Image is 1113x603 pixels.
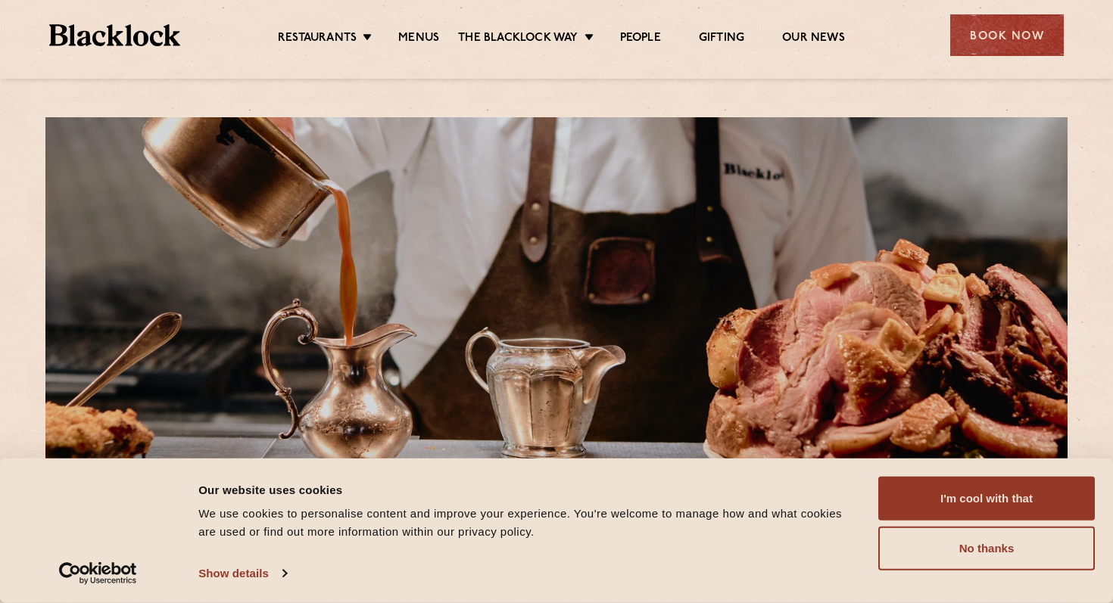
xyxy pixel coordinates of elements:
[398,31,439,48] a: Menus
[49,24,180,46] img: BL_Textured_Logo-footer-cropped.svg
[32,562,164,585] a: Usercentrics Cookiebot - opens in a new window
[458,31,578,48] a: The Blacklock Way
[278,31,357,48] a: Restaurants
[950,14,1064,56] div: Book Now
[620,31,661,48] a: People
[878,527,1095,570] button: No thanks
[878,477,1095,521] button: I'm cool with that
[198,562,286,585] a: Show details
[198,505,861,541] div: We use cookies to personalise content and improve your experience. You're welcome to manage how a...
[782,31,845,48] a: Our News
[699,31,744,48] a: Gifting
[198,480,861,499] div: Our website uses cookies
